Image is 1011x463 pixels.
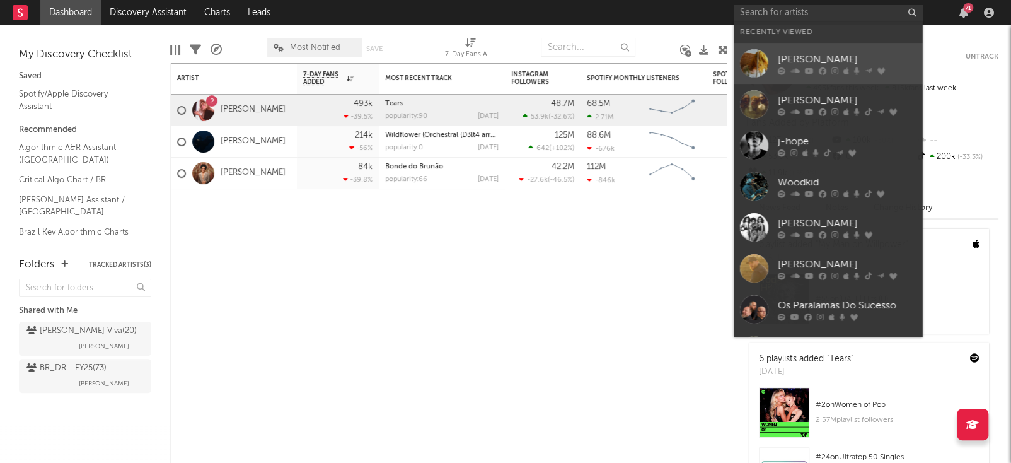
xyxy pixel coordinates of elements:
div: Wildflower (Orchestral (D3lt4 arrang.) [385,132,499,139]
div: -676k [587,144,615,153]
a: [PERSON_NAME] Viva(20)[PERSON_NAME] [19,322,151,356]
div: 7-Day Fans Added (7-Day Fans Added) [445,47,495,62]
div: Artist [177,74,272,82]
div: 214k [355,131,373,139]
div: 2.57M playlist followers [816,413,979,428]
input: Search... [541,38,635,57]
a: BR_DR - FY25(73)[PERSON_NAME] [19,359,151,393]
div: 112M [587,163,606,171]
div: 68.5M [587,100,610,108]
div: [PERSON_NAME] [778,93,916,108]
a: [PERSON_NAME] [221,168,286,179]
div: [PERSON_NAME] [778,52,916,67]
div: [PERSON_NAME] [778,216,916,231]
div: ( ) [519,175,574,184]
div: 7-Day Fans Added (7-Day Fans Added) [445,32,495,68]
a: Tears [385,100,403,107]
a: [PERSON_NAME] Assistant / [GEOGRAPHIC_DATA] [19,193,139,219]
div: -- [915,132,998,149]
span: -27.6k [527,177,548,184]
div: Bonde do Brunão [385,163,499,170]
div: Woodkid [778,175,916,190]
div: 71 [963,3,973,13]
a: Spotify/Apple Discovery Assistant [19,87,139,113]
div: 6 playlists added [759,353,853,366]
div: 88.6M [587,131,611,139]
a: Bonde do Brunão [385,163,443,170]
a: [PERSON_NAME] [734,207,923,248]
div: popularity: 0 [385,144,423,151]
a: [PERSON_NAME] [734,84,923,125]
div: -56 % [349,144,373,152]
a: Algorithmic A&R Assistant ([GEOGRAPHIC_DATA]) [19,141,139,167]
span: 642 [536,145,549,152]
span: 7-Day Fans Added [303,71,344,86]
a: Brazil Key Algorithmic Charts [19,225,139,239]
a: #2onWomen of Pop2.57Mplaylist followers [749,387,989,447]
div: 125M [555,131,574,139]
a: Woodkid [734,166,923,207]
div: [PERSON_NAME] Viva ( 20 ) [26,324,137,339]
a: Os Paralamas Do Sucesso [734,289,923,330]
div: popularity: 90 [385,113,427,120]
div: j-hope [778,134,916,149]
div: Spotify Followers [713,71,757,86]
span: -32.6 % [550,114,572,120]
svg: Chart title [644,95,700,126]
div: Recently Viewed [740,25,916,40]
div: 48.7M [551,100,574,108]
div: Saved [19,69,151,84]
span: +102 % [551,145,572,152]
span: Most Notified [290,44,340,52]
div: -846k [587,176,615,184]
span: -46.5 % [550,177,572,184]
div: Folders [19,257,55,273]
div: ( ) [523,112,574,120]
input: Search for artists [734,5,923,21]
div: popularity: 66 [385,176,427,183]
div: A&R Pipeline [211,32,222,68]
div: My Discovery Checklist [19,47,151,62]
div: Shared with Me [19,303,151,319]
span: [PERSON_NAME] [79,376,129,391]
div: Edit Columns [170,32,180,68]
a: Wildflower (Orchestral (D3lt4 arrang.) [385,132,507,139]
div: Instagram Followers [511,71,555,86]
div: [PERSON_NAME] [778,257,916,272]
div: 200k [915,149,998,165]
a: [PERSON_NAME] [221,136,286,147]
div: Os Paralamas Do Sucesso [778,298,916,313]
div: 84k [358,163,373,171]
div: [DATE] [478,144,499,151]
div: Recommended [19,122,151,138]
div: Filters [190,32,201,68]
a: j-hope [734,125,923,166]
a: [PERSON_NAME] [734,248,923,289]
div: 493k [354,100,373,108]
div: Tears [385,100,499,107]
span: [PERSON_NAME] [79,339,129,354]
div: Spotify Monthly Listeners [587,74,681,82]
div: ( ) [528,144,574,152]
button: 71 [959,8,968,18]
div: [DATE] [478,113,499,120]
div: -39.5 % [344,112,373,120]
button: Tracked Artists(3) [89,262,151,268]
input: Search for folders... [19,279,151,297]
div: BR_DR - FY25 ( 73 ) [26,361,107,376]
svg: Chart title [644,158,700,189]
span: 53.9k [531,114,548,120]
button: Save [366,45,383,52]
a: [PERSON_NAME] [734,43,923,84]
a: [PERSON_NAME] [221,105,286,115]
div: # 2 on Women of Pop [816,397,979,413]
a: [PERSON_NAME] [734,330,923,371]
svg: Chart title [644,126,700,158]
span: -33.3 % [956,154,983,161]
div: [DATE] [478,176,499,183]
div: Most Recent Track [385,74,480,82]
a: "Tears" [827,355,853,363]
div: [DATE] [759,366,853,378]
button: Untrack [966,50,998,63]
div: -39.8 % [343,175,373,184]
